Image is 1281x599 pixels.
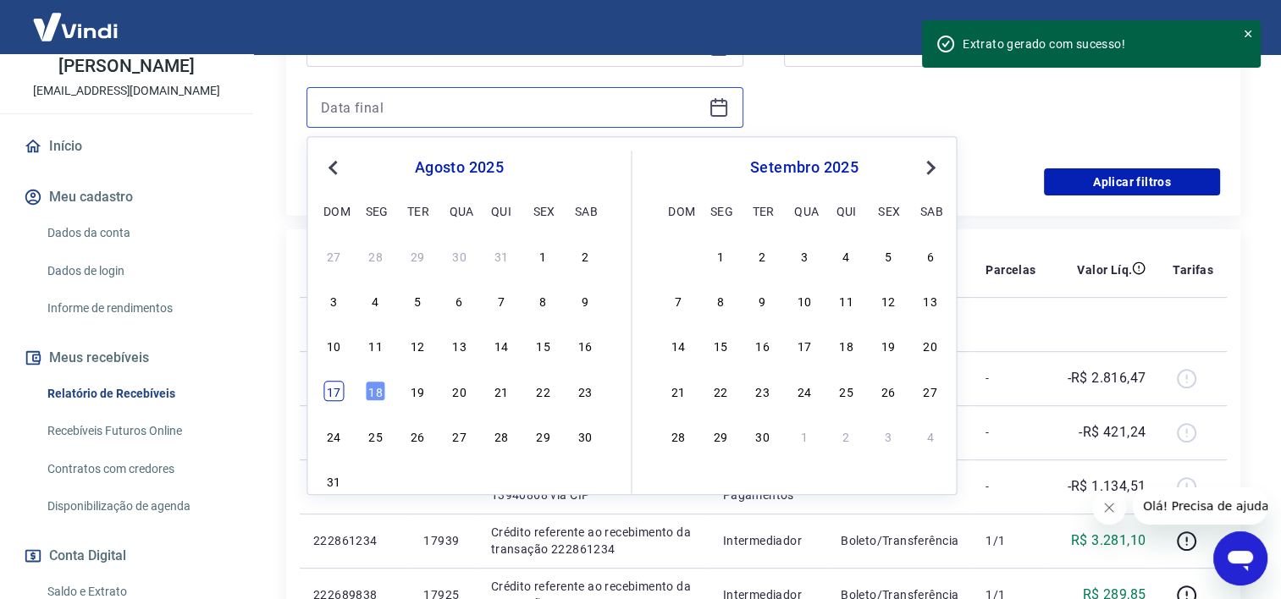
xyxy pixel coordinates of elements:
div: qua [794,201,814,221]
p: R$ 3.281,10 [1071,530,1146,551]
div: Choose quinta-feira, 7 de agosto de 2025 [491,290,511,310]
div: Choose domingo, 14 de setembro de 2025 [668,336,688,356]
div: Choose segunda-feira, 28 de julho de 2025 [366,245,386,266]
div: Choose sábado, 6 de setembro de 2025 [575,471,595,492]
div: Choose quarta-feira, 27 de agosto de 2025 [449,426,469,446]
div: Choose segunda-feira, 4 de agosto de 2025 [366,290,386,310]
input: Data final [321,95,702,120]
div: sab [920,201,941,221]
span: Olá! Precisa de ajuda? [10,12,142,25]
div: Choose quinta-feira, 18 de setembro de 2025 [837,336,857,356]
div: setembro 2025 [666,157,943,178]
a: Dados de login [41,254,233,289]
p: Valor Líq. [1077,261,1132,278]
div: Choose quinta-feira, 25 de setembro de 2025 [837,381,857,401]
div: Choose domingo, 31 de agosto de 2025 [668,245,688,266]
div: qui [837,201,857,221]
iframe: Fechar mensagem [1092,491,1126,525]
button: Conta Digital [20,537,233,574]
div: Choose quarta-feira, 3 de setembro de 2025 [449,471,469,492]
p: -R$ 1.134,51 [1067,476,1146,497]
div: Choose terça-feira, 5 de agosto de 2025 [407,290,428,310]
div: Choose segunda-feira, 1 de setembro de 2025 [366,471,386,492]
div: Choose quinta-feira, 21 de agosto de 2025 [491,381,511,401]
div: Choose sexta-feira, 29 de agosto de 2025 [533,426,553,446]
div: Choose sexta-feira, 19 de setembro de 2025 [878,336,898,356]
div: Choose terça-feira, 9 de setembro de 2025 [752,290,772,310]
div: dom [323,201,344,221]
div: Choose domingo, 28 de setembro de 2025 [668,426,688,446]
div: Choose sábado, 27 de setembro de 2025 [920,381,941,401]
div: Choose domingo, 3 de agosto de 2025 [323,290,344,310]
a: Recebíveis Futuros Online [41,414,233,448]
div: Choose sábado, 6 de setembro de 2025 [920,245,941,266]
p: [EMAIL_ADDRESS][DOMAIN_NAME] [33,82,220,100]
div: Choose segunda-feira, 15 de setembro de 2025 [710,336,731,356]
div: ter [407,201,428,221]
div: Choose terça-feira, 12 de agosto de 2025 [407,336,428,356]
div: month 2025-09 [666,243,943,448]
p: Boleto/Transferência [841,532,958,549]
div: Choose quarta-feira, 6 de agosto de 2025 [449,290,469,310]
button: Meus recebíveis [20,339,233,376]
div: Choose sexta-feira, 1 de agosto de 2025 [533,245,553,266]
div: Choose quarta-feira, 24 de setembro de 2025 [794,381,814,401]
div: Choose sábado, 20 de setembro de 2025 [920,336,941,356]
button: Meu cadastro [20,179,233,216]
p: - [986,370,1035,387]
a: Relatório de Recebíveis [41,376,233,411]
div: Choose domingo, 31 de agosto de 2025 [323,471,344,492]
button: Aplicar filtros [1044,168,1220,195]
p: 17939 [423,532,463,549]
p: Intermediador [723,532,814,549]
div: Choose quinta-feira, 4 de setembro de 2025 [837,245,857,266]
div: Choose sexta-feira, 12 de setembro de 2025 [878,290,898,310]
div: Choose terça-feira, 2 de setembro de 2025 [407,471,428,492]
div: Choose terça-feira, 16 de setembro de 2025 [752,336,772,356]
div: Choose sexta-feira, 22 de agosto de 2025 [533,381,553,401]
div: Choose quarta-feira, 13 de agosto de 2025 [449,336,469,356]
p: - [986,424,1035,441]
div: Choose terça-feira, 19 de agosto de 2025 [407,381,428,401]
div: Choose quinta-feira, 11 de setembro de 2025 [837,290,857,310]
div: Choose sexta-feira, 15 de agosto de 2025 [533,336,553,356]
div: Choose sexta-feira, 5 de setembro de 2025 [878,245,898,266]
div: Choose sábado, 4 de outubro de 2025 [920,426,941,446]
div: Choose terça-feira, 2 de setembro de 2025 [752,245,772,266]
div: Choose segunda-feira, 18 de agosto de 2025 [366,381,386,401]
div: Choose quinta-feira, 2 de outubro de 2025 [837,426,857,446]
p: [PERSON_NAME] [58,58,194,75]
p: -R$ 421,24 [1079,422,1146,442]
div: sab [575,201,595,221]
div: Choose segunda-feira, 25 de agosto de 2025 [366,426,386,446]
div: Choose sexta-feira, 5 de setembro de 2025 [533,471,553,492]
div: Choose quinta-feira, 31 de julho de 2025 [491,245,511,266]
div: Choose domingo, 24 de agosto de 2025 [323,426,344,446]
div: Choose segunda-feira, 22 de setembro de 2025 [710,381,731,401]
a: Disponibilização de agenda [41,489,233,524]
div: Choose quarta-feira, 30 de julho de 2025 [449,245,469,266]
div: dom [668,201,688,221]
p: - [986,478,1035,495]
p: Crédito referente ao recebimento da transação 222861234 [491,524,696,558]
div: Choose sábado, 30 de agosto de 2025 [575,426,595,446]
a: Contratos com credores [41,452,233,486]
div: Choose quarta-feira, 17 de setembro de 2025 [794,336,814,356]
div: Choose sábado, 9 de agosto de 2025 [575,290,595,310]
div: Extrato gerado com sucesso! [963,36,1222,52]
div: Choose quarta-feira, 10 de setembro de 2025 [794,290,814,310]
div: Choose quarta-feira, 20 de agosto de 2025 [449,381,469,401]
div: qua [449,201,469,221]
p: Parcelas [986,261,1035,278]
p: -R$ 2.816,47 [1067,368,1146,388]
div: Choose segunda-feira, 1 de setembro de 2025 [710,245,731,266]
div: seg [710,201,731,221]
div: Choose domingo, 21 de setembro de 2025 [668,381,688,401]
div: Choose sábado, 13 de setembro de 2025 [920,290,941,310]
div: Choose segunda-feira, 8 de setembro de 2025 [710,290,731,310]
div: Choose quinta-feira, 4 de setembro de 2025 [491,471,511,492]
button: Previous Month [323,157,343,178]
div: Choose terça-feira, 26 de agosto de 2025 [407,426,428,446]
a: Informe de rendimentos [41,291,233,326]
div: Choose domingo, 7 de setembro de 2025 [668,290,688,310]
